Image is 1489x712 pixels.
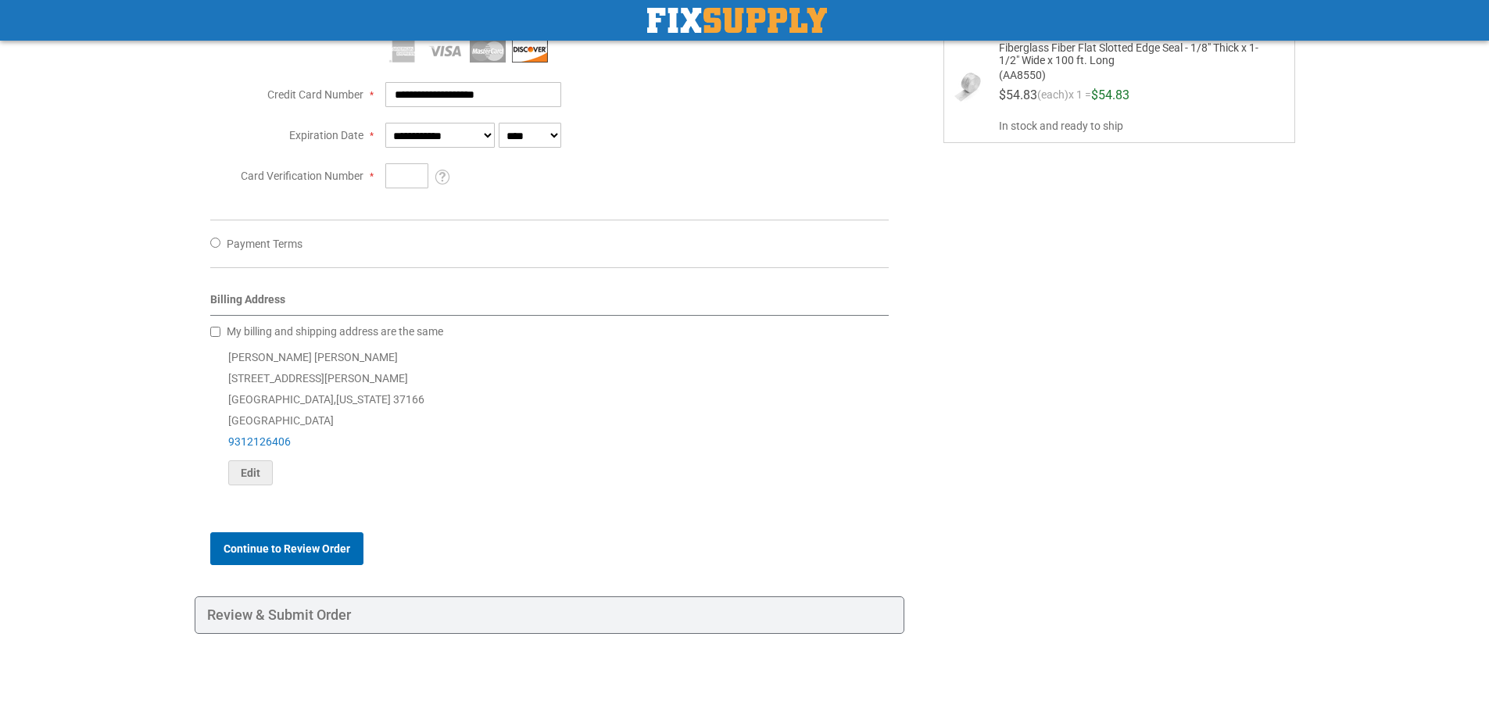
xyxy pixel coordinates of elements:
button: Edit [228,460,273,485]
span: x 1 = [1068,89,1091,108]
img: Fix Industrial Supply [647,8,827,33]
span: (each) [1037,89,1068,108]
span: Edit [241,467,260,479]
a: 9312126406 [228,435,291,448]
a: store logo [647,8,827,33]
button: Continue to Review Order [210,532,363,565]
img: Visa [428,39,464,63]
span: $54.83 [1091,88,1129,102]
span: Fiberglass Fiber Flat Slotted Edge Seal - 1/8" Thick x 1-1/2" Wide x 100 ft. Long [999,41,1262,66]
div: [PERSON_NAME] [PERSON_NAME] [STREET_ADDRESS][PERSON_NAME] [GEOGRAPHIC_DATA] , 37166 [GEOGRAPHIC_D... [210,347,889,485]
span: Expiration Date [289,129,363,141]
img: Discover [512,39,548,63]
span: (AA8550) [999,66,1262,81]
img: Fiberglass Fiber Flat Slotted Edge Seal - 1/8" Thick x 1-1/2" Wide x 100 ft. Long [952,72,983,103]
span: My billing and shipping address are the same [227,325,443,338]
span: Credit Card Number [267,88,363,101]
div: Review & Submit Order [195,596,905,634]
img: American Express [385,39,421,63]
img: MasterCard [470,39,506,63]
span: Card Verification Number [241,170,363,182]
span: [US_STATE] [336,393,391,406]
span: Payment Terms [227,238,302,250]
span: In stock and ready to ship [999,118,1281,134]
span: Continue to Review Order [224,542,350,555]
div: Billing Address [210,292,889,316]
span: $54.83 [999,88,1037,102]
